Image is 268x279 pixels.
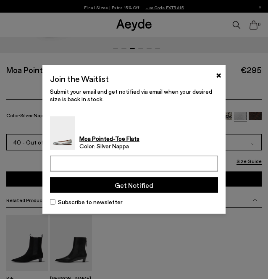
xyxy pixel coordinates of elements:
h2: Join the Waitlist [50,73,109,84]
img: Moa Pointed-Toe Flats [50,116,75,150]
input: Subscribe to newsletter [50,199,55,205]
label: Subscribe to newsletter [50,197,218,206]
p: Submit your email and get notified via email when your desired size is back in stock. [50,88,218,103]
button: Get Notified [50,177,218,193]
button: × [216,69,221,79]
span: Color: Silver Nappa [79,142,139,150]
strong: Moa Pointed-Toe Flats [79,135,139,142]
